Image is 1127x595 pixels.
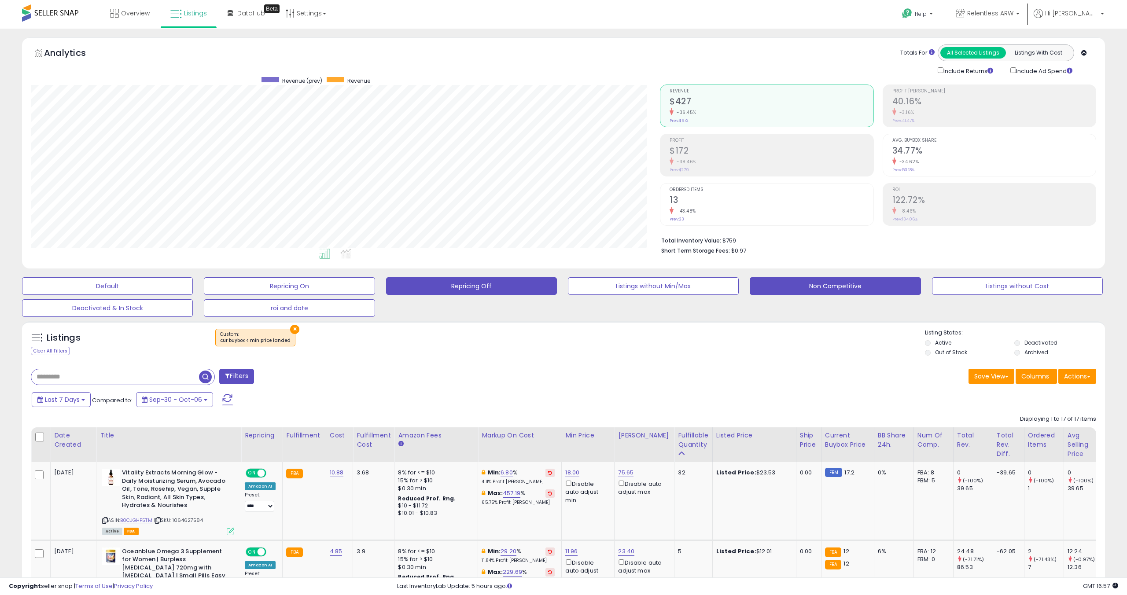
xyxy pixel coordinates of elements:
div: Amazon Fees [398,431,474,440]
a: 4.85 [330,547,343,556]
span: Profit [670,138,873,143]
small: Amazon Fees. [398,440,403,448]
i: Revert to store-level Max Markup [548,491,552,496]
span: Overview [121,9,150,18]
span: Ordered Items [670,187,873,192]
div: FBA: 8 [917,469,947,477]
div: seller snap | | [9,582,153,591]
div: Title [100,431,237,440]
span: 12 [843,559,849,568]
div: FBM: 0 [917,555,947,563]
i: This overrides the store level min markup for this listing [482,548,485,554]
div: 8% for <= $10 [398,547,471,555]
div: 2 [1028,547,1064,555]
span: Revenue [670,89,873,94]
p: 65.75% Profit [PERSON_NAME] [482,500,555,506]
div: Disable auto adjust min [565,558,608,583]
h5: Analytics [44,47,103,61]
a: Privacy Policy [114,582,153,590]
div: Total Rev. Diff. [997,431,1020,459]
div: 3.9 [357,547,387,555]
b: Max: [488,568,503,576]
div: Last InventoryLab Update: 5 hours ago. [397,582,1118,591]
h2: $172 [670,146,873,158]
div: Include Returns [931,66,1004,76]
span: FBA [124,528,139,535]
div: 0 [1068,469,1103,477]
div: FBM: 5 [917,477,947,485]
div: Amazon AI [245,561,276,569]
div: 39.65 [1068,485,1103,492]
small: -43.48% [674,208,696,214]
button: Repricing Off [386,277,557,295]
span: Compared to: [92,396,133,404]
a: 6.80 [501,468,513,477]
div: Amazon AI [245,482,276,490]
h2: 122.72% [892,195,1096,207]
div: 3.68 [357,469,387,477]
small: (-0.97%) [1073,556,1095,563]
div: Preset: [245,492,276,512]
div: % [482,489,555,506]
p: Listing States: [925,329,1105,337]
button: Save View [969,369,1014,384]
span: Avg. Buybox Share [892,138,1096,143]
div: Ship Price [800,431,818,449]
small: Prev: 23 [670,217,684,222]
div: $0.30 min [398,485,471,492]
div: Num of Comp. [917,431,950,449]
a: B0CJGHP5TM [120,517,152,524]
div: $10 - $11.72 [398,502,471,510]
div: $23.53 [716,469,789,477]
div: [DATE] [54,469,89,477]
div: Listed Price [716,431,792,440]
h2: $427 [670,96,873,108]
small: (-100%) [1034,477,1054,484]
small: FBM [825,468,842,477]
div: Repricing [245,431,279,440]
img: 41qcUVu-1JL._SL40_.jpg [102,547,120,565]
div: Tooltip anchor [264,4,280,13]
b: Listed Price: [716,547,756,555]
button: Columns [1016,369,1057,384]
span: OFF [265,548,279,555]
h2: 13 [670,195,873,207]
div: 7 [1028,563,1064,571]
div: Fulfillment [286,431,322,440]
div: 1 [1028,485,1064,492]
small: FBA [286,547,302,557]
small: -3.16% [896,109,914,116]
div: 12.24 [1068,547,1103,555]
span: ROI [892,187,1096,192]
div: Cost [330,431,350,440]
div: 32 [678,469,705,477]
span: Last 7 Days [45,395,80,404]
button: roi and date [204,299,375,317]
div: 5 [678,547,705,555]
h5: Listings [47,332,81,344]
button: Listings With Cost [1005,47,1071,59]
b: Min: [488,547,501,555]
small: FBA [825,547,841,557]
b: Max: [488,489,503,497]
span: All listings currently available for purchase on Amazon [102,528,122,535]
div: 0 [957,469,993,477]
i: This overrides the store level min markup for this listing [482,470,485,475]
div: 8% for <= $10 [398,469,471,477]
a: 10.88 [330,468,344,477]
div: FBA: 12 [917,547,947,555]
span: 17.2 [844,468,854,477]
div: Total Rev. [957,431,989,449]
p: 11.84% Profit [PERSON_NAME] [482,558,555,564]
a: Hi [PERSON_NAME] [1034,9,1104,29]
div: 15% for > $10 [398,477,471,485]
span: Listings [184,9,207,18]
small: Prev: 41.47% [892,118,914,123]
div: % [482,469,555,485]
div: ASIN: [102,469,234,534]
button: Filters [219,369,254,384]
i: This overrides the store level max markup for this listing [482,490,485,496]
div: -39.65 [997,469,1017,477]
span: DataHub [237,9,265,18]
div: Disable auto adjust min [565,479,608,504]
